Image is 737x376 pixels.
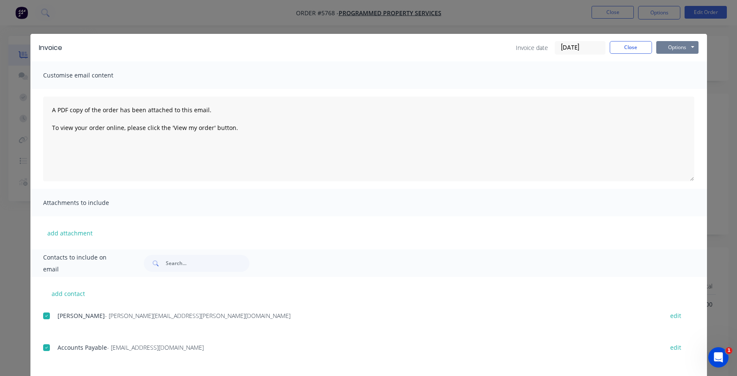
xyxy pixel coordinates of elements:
[708,347,729,368] iframe: Intercom live chat
[43,69,136,81] span: Customise email content
[656,41,699,54] button: Options
[166,255,249,272] input: Search...
[39,43,62,53] div: Invoice
[58,343,107,351] span: Accounts Payable
[43,97,694,181] textarea: A PDF copy of the order has been attached to this email. To view your order online, please click ...
[43,287,94,300] button: add contact
[43,252,123,275] span: Contacts to include on email
[665,342,686,353] button: edit
[43,227,97,239] button: add attachment
[610,41,652,54] button: Close
[107,343,204,351] span: - [EMAIL_ADDRESS][DOMAIN_NAME]
[516,43,548,52] span: Invoice date
[43,197,136,209] span: Attachments to include
[105,312,290,320] span: - [PERSON_NAME][EMAIL_ADDRESS][PERSON_NAME][DOMAIN_NAME]
[665,310,686,321] button: edit
[58,312,105,320] span: [PERSON_NAME]
[726,347,732,354] span: 1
